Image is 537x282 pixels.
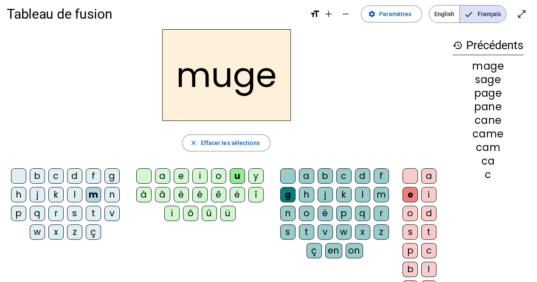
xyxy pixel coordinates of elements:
div: c [336,168,351,184]
div: h [11,187,26,202]
div: on [346,243,363,258]
div: came [453,129,523,139]
div: t [86,206,101,221]
div: u [230,168,245,184]
div: ô [183,206,198,221]
div: v [104,206,120,221]
div: m [374,187,389,202]
div: s [280,224,295,240]
mat-icon: open_in_full [517,9,527,19]
mat-icon: settings [368,10,376,18]
div: g [280,187,295,202]
div: n [280,206,295,221]
div: x [48,224,64,240]
div: f [86,168,101,184]
div: ë [230,187,245,202]
div: c [48,168,64,184]
div: j [30,187,45,202]
mat-icon: history [453,40,463,50]
button: Diminuer la taille de la police [337,6,354,22]
div: h [299,187,314,202]
mat-icon: remove [340,9,351,19]
div: i [421,187,436,202]
div: o [211,168,226,184]
div: q [30,206,45,221]
div: ca [453,156,523,166]
div: l [67,187,82,202]
div: j [318,187,333,202]
div: p [336,206,351,221]
div: v [318,224,333,240]
div: k [336,187,351,202]
div: ü [220,206,236,221]
div: o [402,206,418,221]
div: s [402,224,418,240]
button: Paramètres [361,6,422,22]
div: a [299,168,314,184]
div: cane [453,115,523,126]
div: b [30,168,45,184]
mat-icon: add [323,9,334,19]
div: e [174,168,189,184]
h2: muge [162,29,291,121]
div: g [104,168,120,184]
h3: Précédents [453,36,523,55]
div: k [48,187,64,202]
div: d [355,168,370,184]
div: x [355,224,370,240]
div: f [374,168,389,184]
div: p [402,243,418,258]
div: â [155,187,170,202]
div: z [374,224,389,240]
div: î [248,187,264,202]
div: en [325,243,342,258]
div: c [453,170,523,180]
div: mage [453,61,523,71]
div: b [402,262,418,277]
div: l [355,187,370,202]
div: q [355,206,370,221]
div: d [67,168,82,184]
mat-icon: close [189,139,197,147]
div: y [248,168,264,184]
div: pane [453,102,523,112]
span: English [429,6,459,22]
div: cam [453,142,523,153]
div: p [11,206,26,221]
div: é [192,187,208,202]
div: b [318,168,333,184]
div: a [421,168,436,184]
div: à [136,187,152,202]
div: n [104,187,120,202]
div: t [421,224,436,240]
div: m [86,187,101,202]
div: è [174,187,189,202]
button: Augmenter la taille de la police [320,6,337,22]
div: page [453,88,523,98]
span: Effacer les sélections [200,138,259,148]
div: ç [86,224,101,240]
div: w [30,224,45,240]
div: ï [164,206,180,221]
div: c [421,243,436,258]
mat-button-toggle-group: Language selection [429,5,506,23]
span: Français [460,6,506,22]
div: r [48,206,64,221]
div: ç [306,243,322,258]
div: o [299,206,314,221]
div: r [374,206,389,221]
div: w [336,224,351,240]
div: d [421,206,436,221]
div: l [421,262,436,277]
div: a [155,168,170,184]
div: sage [453,75,523,85]
button: Entrer en plein écran [513,6,530,22]
div: ê [211,187,226,202]
div: t [299,224,314,240]
div: û [202,206,217,221]
div: i [192,168,208,184]
div: s [67,206,82,221]
h1: Tableau de fusion [7,0,303,28]
div: e [402,187,418,202]
mat-icon: format_size [310,9,320,19]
